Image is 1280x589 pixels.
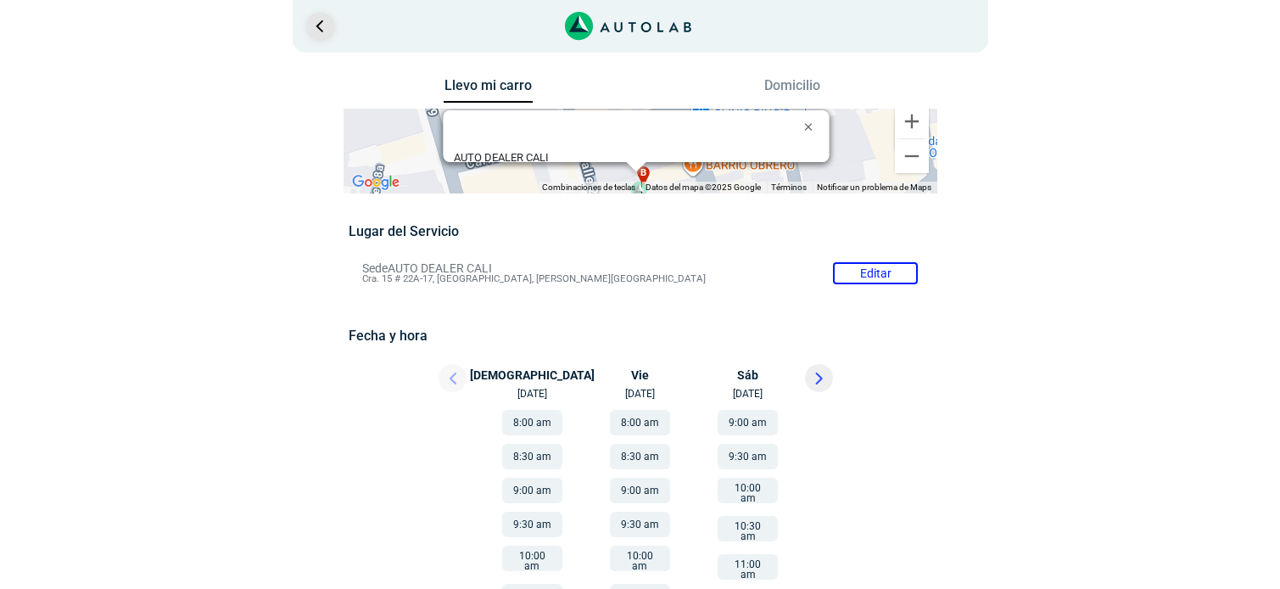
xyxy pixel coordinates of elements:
[610,410,670,435] button: 8:00 am
[348,171,404,194] img: Google
[502,410,562,435] button: 8:00 am
[453,151,548,164] b: AUTO DEALER CALI
[502,546,562,571] button: 10:00 am
[306,13,333,40] a: Ir al paso anterior
[610,444,670,469] button: 8:30 am
[543,182,636,194] button: Combinaciones de teclas
[895,104,929,138] button: Ampliar
[349,223,931,239] h5: Lugar del Servicio
[718,410,778,435] button: 9:00 am
[718,516,778,541] button: 10:30 am
[610,512,670,537] button: 9:30 am
[718,554,778,580] button: 11:00 am
[640,166,646,181] span: b
[610,546,670,571] button: 10:00 am
[818,182,932,192] a: Notificar un problema de Maps
[502,444,562,469] button: 8:30 am
[349,328,931,344] h5: Fecha y hora
[646,182,762,192] span: Datos del mapa ©2025 Google
[453,151,829,177] div: Cra. 15 # 22A-17, [GEOGRAPHIC_DATA], [PERSON_NAME][GEOGRAPHIC_DATA]
[565,17,691,33] a: Link al sitio de autolab
[772,182,808,192] a: Términos (se abre en una nueva pestaña)
[502,478,562,503] button: 9:00 am
[718,478,778,503] button: 10:00 am
[348,171,404,194] a: Abre esta zona en Google Maps (se abre en una nueva ventana)
[718,444,778,469] button: 9:30 am
[791,106,832,147] button: Cerrar
[444,77,533,104] button: Llevo mi carro
[610,478,670,503] button: 9:00 am
[747,77,836,102] button: Domicilio
[502,512,562,537] button: 9:30 am
[895,139,929,173] button: Reducir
